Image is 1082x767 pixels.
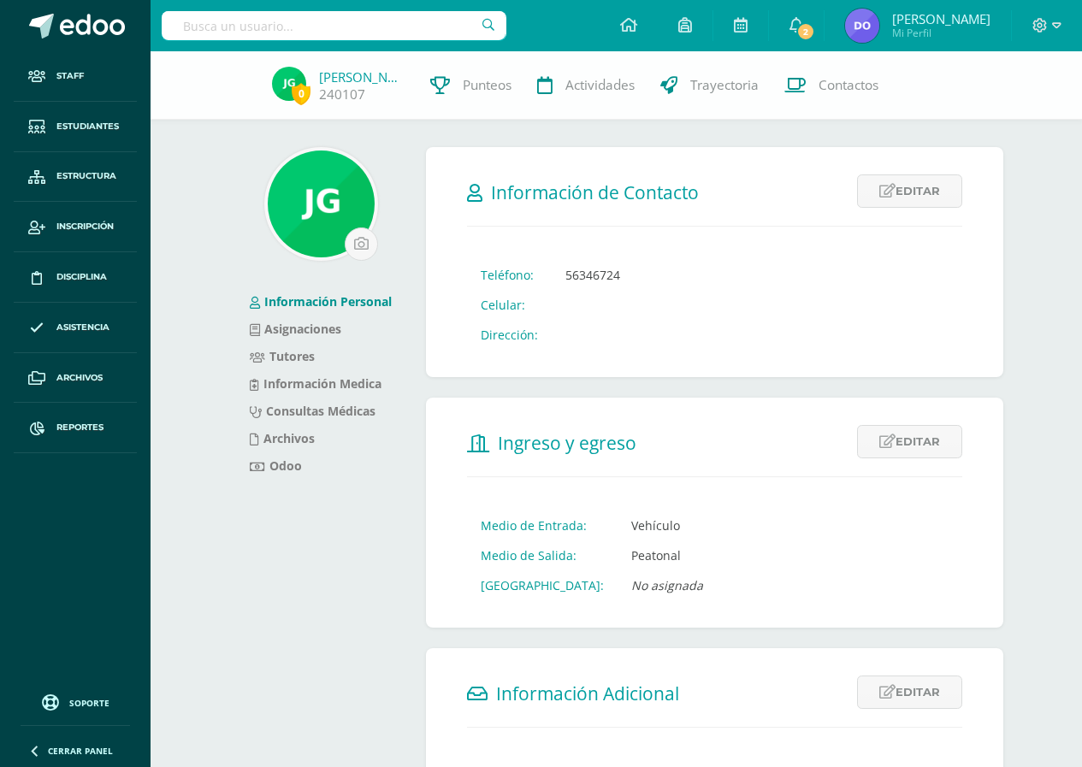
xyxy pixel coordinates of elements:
[250,430,315,446] a: Archivos
[467,260,552,290] td: Teléfono:
[524,51,647,120] a: Actividades
[14,303,137,353] a: Asistencia
[631,577,703,593] i: No asignada
[857,425,962,458] a: Editar
[796,22,815,41] span: 2
[552,260,634,290] td: 56346724
[56,270,107,284] span: Disciplina
[292,83,310,104] span: 0
[69,697,109,709] span: Soporte
[467,570,618,600] td: [GEOGRAPHIC_DATA]:
[56,69,84,83] span: Staff
[14,252,137,303] a: Disciplina
[56,371,103,385] span: Archivos
[250,293,392,310] a: Información Personal
[162,11,506,40] input: Busca un usuario...
[21,690,130,713] a: Soporte
[892,10,990,27] span: [PERSON_NAME]
[48,745,113,757] span: Cerrar panel
[272,67,306,101] img: 024bd0dec99b9116a7f39356871595d1.png
[14,51,137,102] a: Staff
[565,76,635,94] span: Actividades
[250,348,315,364] a: Tutores
[14,202,137,252] a: Inscripción
[56,321,109,334] span: Asistencia
[857,174,962,208] a: Editar
[56,421,103,434] span: Reportes
[250,321,341,337] a: Asignaciones
[417,51,524,120] a: Punteos
[690,76,759,94] span: Trayectoria
[467,290,552,320] td: Celular:
[14,353,137,404] a: Archivos
[467,510,618,540] td: Medio de Entrada:
[467,320,552,350] td: Dirección:
[56,120,119,133] span: Estudiantes
[496,681,679,705] span: Información Adicional
[618,540,717,570] td: Peatonal
[772,51,891,120] a: Contactos
[892,26,990,40] span: Mi Perfil
[14,152,137,203] a: Estructura
[618,510,717,540] td: Vehículo
[250,457,302,474] a: Odoo
[250,403,375,419] a: Consultas Médicas
[319,86,365,103] a: 240107
[14,102,137,152] a: Estudiantes
[463,76,511,94] span: Punteos
[319,68,405,86] a: [PERSON_NAME]
[250,375,381,392] a: Información Medica
[56,220,114,233] span: Inscripción
[491,180,699,204] span: Información de Contacto
[845,9,879,43] img: 580415d45c0d8f7ad9595d428b689caf.png
[467,540,618,570] td: Medio de Salida:
[56,169,116,183] span: Estructura
[498,431,636,455] span: Ingreso y egreso
[819,76,878,94] span: Contactos
[647,51,772,120] a: Trayectoria
[14,403,137,453] a: Reportes
[857,676,962,709] a: Editar
[268,150,375,257] img: 20fbf0da08d4da079ae45cb354fd4edf.png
